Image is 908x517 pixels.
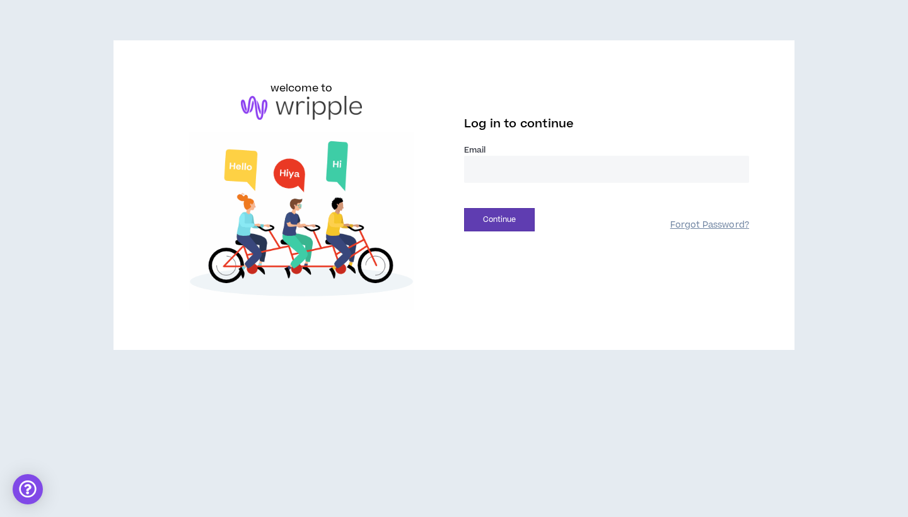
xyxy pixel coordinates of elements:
[670,219,749,231] a: Forgot Password?
[464,116,574,132] span: Log in to continue
[241,96,362,120] img: logo-brand.png
[271,81,333,96] h6: welcome to
[464,208,535,231] button: Continue
[159,132,444,310] img: Welcome to Wripple
[464,144,749,156] label: Email
[13,474,43,504] div: Open Intercom Messenger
